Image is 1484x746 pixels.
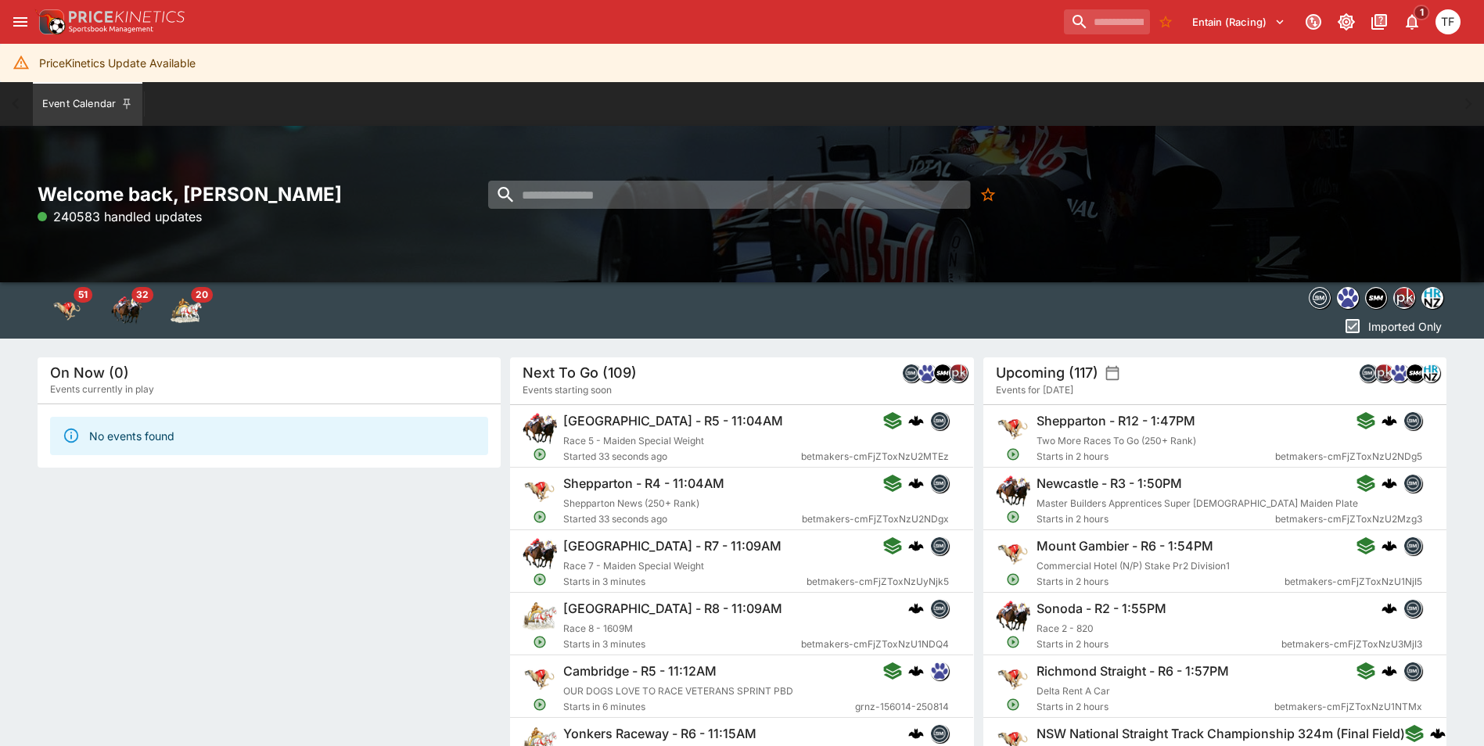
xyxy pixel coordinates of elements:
span: Race 7 - Maiden Special Weight [563,560,704,572]
img: logo-cerberus.svg [1382,538,1397,554]
img: horse_racing.png [523,411,557,446]
img: betmakers.png [1404,412,1421,429]
h2: Welcome back, [PERSON_NAME] [38,182,501,206]
img: greyhound_racing [52,295,83,326]
img: grnz.png [1391,364,1408,382]
svg: Open [534,510,548,524]
img: greyhound_racing.png [523,474,557,508]
img: samemeetingmulti.png [934,364,951,382]
h6: Shepparton - R4 - 11:04AM [563,475,724,492]
img: horse_racing.png [996,599,1030,633]
span: 1 [1414,5,1430,20]
div: Event type filters [38,282,216,339]
div: grnz [918,364,936,382]
button: No Bookmarks [1153,9,1178,34]
p: 240583 handled updates [38,207,202,226]
span: Starts in 2 hours [1037,574,1285,590]
div: pricekinetics [949,364,968,382]
span: betmakers-cmFjZToxNzU2NDg5 [1275,449,1422,464]
img: logo-cerberus.svg [1382,663,1397,679]
span: Shepparton News (250+ Rank) [563,497,699,509]
img: betmakers.png [1404,537,1421,554]
button: No Bookmarks [975,181,1003,209]
div: betmakers [930,411,949,430]
h5: Upcoming (117) [996,364,1098,382]
img: greyhound_racing.png [523,662,557,696]
svg: Open [1006,698,1020,712]
span: Starts in 3 minutes [563,637,801,652]
div: No events found [89,421,174,450]
div: betmakers [902,364,921,382]
span: Starts in 2 hours [1037,449,1275,464]
div: betmakers [1403,536,1422,555]
h5: Next To Go (109) [523,364,637,382]
button: Documentation [1365,8,1393,36]
span: betmakers-cmFjZToxNzU1NjI5 [1285,574,1422,590]
span: Events starting soon [523,382,612,398]
div: betmakers [1403,411,1422,430]
p: Imported Only [1368,318,1442,335]
div: grnz [1337,287,1359,309]
div: PriceKinetics Update Available [39,48,196,77]
h6: Richmond Straight - R6 - 1:57PM [1037,663,1229,680]
svg: Open [1006,447,1020,461]
span: betmakers-cmFjZToxNzU2MTEz [801,449,949,464]
h6: [GEOGRAPHIC_DATA] - R5 - 11:04AM [563,413,783,429]
img: betmakers.png [1360,364,1377,382]
img: logo-cerberus.svg [908,726,924,741]
img: Sportsbook Management [69,26,153,33]
svg: Open [1006,572,1020,586]
span: Starts in 6 minutes [563,699,855,715]
img: pricekinetics.png [950,364,967,382]
img: hrnz.png [1422,288,1443,308]
span: 51 [74,287,92,303]
img: greyhound_racing.png [996,411,1030,446]
div: cerberus [1382,601,1397,616]
div: betmakers [1403,662,1422,680]
img: pricekinetics.png [1394,288,1414,308]
img: betmakers.png [931,475,948,492]
span: Race 5 - Maiden Special Weight [563,435,704,447]
img: betmakers.png [1404,662,1421,680]
img: PriceKinetics Logo [34,6,66,38]
div: betmakers [930,474,949,493]
h6: [GEOGRAPHIC_DATA] - R7 - 11:09AM [563,538,782,554]
img: logo-cerberus.svg [908,413,924,429]
div: cerberus [1382,413,1397,429]
button: Connected to PK [1299,8,1328,36]
img: logo-cerberus.svg [908,475,924,491]
h6: NSW National Straight Track Championship 324m (Final Field) [1037,726,1405,742]
img: logo-cerberus.svg [908,601,924,616]
span: Events for [DATE] [996,382,1073,398]
img: betmakers.png [931,412,948,429]
img: grnz.png [931,662,948,680]
img: logo-cerberus.svg [908,538,924,554]
svg: Open [1006,510,1020,524]
span: Delta Rent A Car [1037,685,1110,697]
img: betmakers.png [1310,288,1330,308]
div: grnz [1390,364,1409,382]
svg: Open [534,447,548,461]
span: Master Builders Apprentices Super [DEMOGRAPHIC_DATA] Maiden Plate [1037,497,1358,509]
button: Imported Only [1338,314,1446,339]
img: PriceKinetics [69,11,185,23]
div: cerberus [1382,475,1397,491]
div: Horse Racing [111,295,142,326]
div: betmakers [930,536,949,555]
div: Event type filters [1306,282,1446,314]
div: betmakers [930,599,949,618]
div: samemeetingmulti [1365,287,1387,309]
h6: Sonoda - R2 - 1:55PM [1037,601,1166,617]
img: logo-cerberus.svg [1382,475,1397,491]
span: grnz-156014-250814 [855,699,949,715]
h6: Cambridge - R5 - 11:12AM [563,663,717,680]
img: greyhound_racing.png [996,662,1030,696]
span: Commercial Hotel (N/P) Stake Pr2 Division1 [1037,560,1230,572]
button: settings [1105,365,1120,381]
img: logo-cerberus.svg [1382,601,1397,616]
span: Started 33 seconds ago [563,449,801,464]
span: betmakers-cmFjZToxNzU1NDQ4 [801,637,949,652]
span: Race 2 - 820 [1037,622,1094,634]
img: horse_racing [111,295,142,326]
svg: Open [534,635,548,649]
